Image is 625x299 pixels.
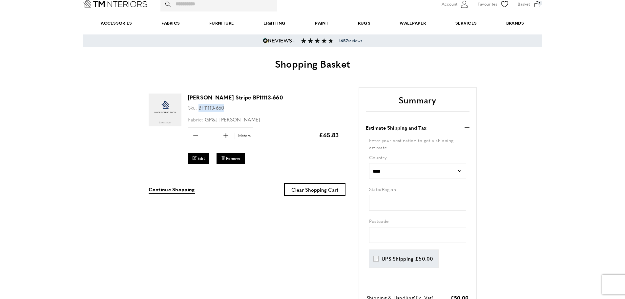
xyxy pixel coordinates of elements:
img: Reviews section [301,38,334,43]
span: Remove [226,156,240,161]
span: Favourites [478,1,497,8]
label: Country [369,154,466,161]
span: GP&J [PERSON_NAME] [205,116,260,123]
span: Meters [235,133,253,139]
label: Postcode [369,217,466,224]
button: Estimate Shipping and Tax [366,124,469,132]
h2: Summary [366,94,469,112]
span: Clear Shopping Cart [291,186,338,193]
a: Fabrics [147,13,195,33]
span: Sku: [188,104,197,111]
span: BF11113-660 [198,104,224,111]
a: Lighting [249,13,301,33]
a: Wallpaper [385,13,441,33]
a: Continue Shopping [149,185,195,194]
span: Shopping Basket [275,56,350,71]
a: Paint [301,13,343,33]
img: Penny Stripe BF11113-660 [149,94,181,126]
a: Brands [491,13,539,33]
span: Accessories [86,13,147,33]
strong: Estimate Shipping and Tax [366,124,427,132]
a: [PERSON_NAME] Stripe BF11113-660 [188,94,283,101]
span: Edit [198,156,205,161]
button: Clear Shopping Cart [284,183,345,196]
span: reviews [339,38,362,43]
a: Services [441,13,491,33]
a: Rugs [343,13,385,33]
label: State/Region [369,185,466,193]
strong: 1657 [339,38,348,44]
div: Shipping Methods [369,249,466,268]
a: Edit Penny Stripe BF11113-660 [188,153,210,164]
span: UPS Shipping [382,255,414,262]
div: Enter your destination to get a shipping estimate. [369,137,466,151]
a: Furniture [195,13,249,33]
span: Fabric: [188,116,203,123]
span: £65.83 [319,131,339,139]
a: Penny Stripe BF11113-660 [149,122,181,127]
span: Continue Shopping [149,186,195,193]
span: £50.00 [415,255,433,262]
button: Remove Penny Stripe BF11113-660 [217,153,245,164]
span: Account [442,1,457,8]
img: Reviews.io 5 stars [263,38,296,43]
